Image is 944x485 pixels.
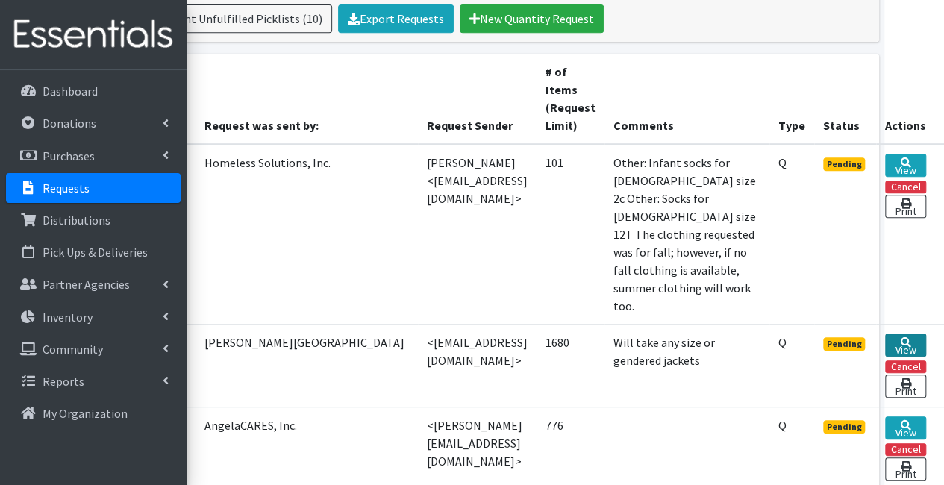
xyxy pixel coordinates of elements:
[885,416,926,439] a: View
[43,148,95,163] p: Purchases
[6,366,181,396] a: Reports
[148,4,332,33] a: Print Unfulfilled Picklists (10)
[43,84,98,98] p: Dashboard
[823,157,866,171] span: Pending
[885,195,926,218] a: Print
[885,360,926,373] button: Cancel
[6,334,181,364] a: Community
[876,54,944,144] th: Actions
[537,54,604,144] th: # of Items (Request Limit)
[6,302,181,332] a: Inventory
[6,141,181,171] a: Purchases
[6,205,181,235] a: Distributions
[43,213,110,228] p: Distributions
[6,10,181,60] img: HumanEssentials
[885,457,926,481] a: Print
[823,420,866,434] span: Pending
[43,310,93,325] p: Inventory
[778,155,787,170] abbr: Quantity
[196,324,418,407] td: [PERSON_NAME][GEOGRAPHIC_DATA]
[604,324,769,407] td: Will take any size or gendered jackets
[778,335,787,350] abbr: Quantity
[6,237,181,267] a: Pick Ups & Deliveries
[885,154,926,177] a: View
[43,374,84,389] p: Reports
[604,144,769,325] td: Other: Infant socks for [DEMOGRAPHIC_DATA] size 2c Other: Socks for [DEMOGRAPHIC_DATA] size 12T T...
[418,54,537,144] th: Request Sender
[196,144,418,325] td: Homeless Solutions, Inc.
[814,54,877,144] th: Status
[885,181,926,193] button: Cancel
[43,245,148,260] p: Pick Ups & Deliveries
[6,173,181,203] a: Requests
[6,108,181,138] a: Donations
[823,337,866,351] span: Pending
[885,443,926,456] button: Cancel
[537,144,604,325] td: 101
[196,54,418,144] th: Request was sent by:
[885,334,926,357] a: View
[778,418,787,433] abbr: Quantity
[6,398,181,428] a: My Organization
[6,76,181,106] a: Dashboard
[43,181,90,195] p: Requests
[537,324,604,407] td: 1680
[43,406,128,421] p: My Organization
[418,144,537,325] td: [PERSON_NAME] <[EMAIL_ADDRESS][DOMAIN_NAME]>
[418,324,537,407] td: <[EMAIL_ADDRESS][DOMAIN_NAME]>
[6,269,181,299] a: Partner Agencies
[604,54,769,144] th: Comments
[885,375,926,398] a: Print
[43,277,130,292] p: Partner Agencies
[338,4,454,33] a: Export Requests
[43,342,103,357] p: Community
[769,54,814,144] th: Type
[460,4,604,33] a: New Quantity Request
[43,116,96,131] p: Donations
